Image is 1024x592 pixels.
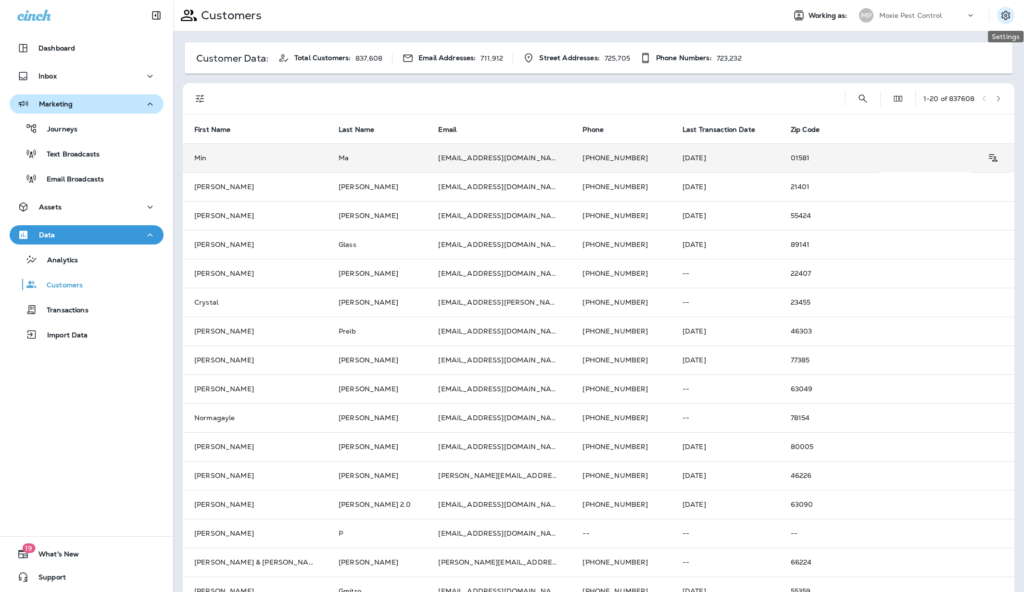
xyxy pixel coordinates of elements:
[779,143,879,172] td: 01581
[38,256,78,265] p: Analytics
[791,529,1003,537] p: --
[427,201,571,230] td: [EMAIL_ADDRESS][DOMAIN_NAME]
[809,12,849,20] span: Working as:
[327,490,427,519] td: [PERSON_NAME] 2.0
[853,89,872,108] button: Search Customers
[190,89,210,108] button: Filters
[427,143,571,172] td: [EMAIL_ADDRESS][DOMAIN_NAME]
[10,544,164,564] button: 19What's New
[427,548,571,577] td: [PERSON_NAME][EMAIL_ADDRESS][DOMAIN_NAME]
[427,490,571,519] td: [EMAIL_ADDRESS][DOMAIN_NAME]
[37,175,104,184] p: Email Broadcasts
[10,143,164,164] button: Text Broadcasts
[438,126,456,134] span: Email
[571,172,670,201] td: [PHONE_NUMBER]
[427,461,571,490] td: [PERSON_NAME][EMAIL_ADDRESS][DOMAIN_NAME]
[418,54,476,62] span: Email Addresses:
[779,317,1014,346] td: 46303
[10,118,164,139] button: Journeys
[10,299,164,320] button: Transactions
[656,54,712,62] span: Phone Numbers:
[671,346,779,374] td: [DATE]
[37,306,88,315] p: Transactions
[427,288,571,317] td: [EMAIL_ADDRESS][PERSON_NAME][DOMAIN_NAME]
[571,374,670,403] td: [PHONE_NUMBER]
[671,143,779,172] td: [DATE]
[183,288,327,317] td: Crystal
[10,567,164,587] button: Support
[327,374,427,403] td: [PERSON_NAME]
[683,298,768,306] p: --
[327,201,427,230] td: [PERSON_NAME]
[183,548,327,577] td: [PERSON_NAME] & [PERSON_NAME]
[183,374,327,403] td: [PERSON_NAME]
[194,125,243,134] span: First Name
[10,168,164,189] button: Email Broadcasts
[571,259,670,288] td: [PHONE_NUMBER]
[327,548,427,577] td: [PERSON_NAME]
[671,230,779,259] td: [DATE]
[339,126,374,134] span: Last Name
[38,44,75,52] p: Dashboard
[571,461,670,490] td: [PHONE_NUMBER]
[183,403,327,432] td: Normagayle
[427,374,571,403] td: [EMAIL_ADDRESS][DOMAIN_NAME]
[779,403,1014,432] td: 78154
[571,346,670,374] td: [PHONE_NUMBER]
[183,259,327,288] td: [PERSON_NAME]
[671,201,779,230] td: [DATE]
[294,54,351,62] span: Total Customers:
[779,346,1014,374] td: 77385
[717,54,742,62] p: 723,232
[888,89,908,108] button: Edit Fields
[10,66,164,86] button: Inbox
[438,125,469,134] span: Email
[480,54,503,62] p: 711,912
[571,143,670,172] td: [PHONE_NUMBER]
[37,281,83,290] p: Customers
[183,172,327,201] td: [PERSON_NAME]
[983,148,1003,167] button: Customer Details
[327,259,427,288] td: [PERSON_NAME]
[39,100,73,108] p: Marketing
[38,331,88,340] p: Import Data
[671,172,779,201] td: [DATE]
[183,490,327,519] td: [PERSON_NAME]
[10,249,164,270] button: Analytics
[10,197,164,217] button: Assets
[38,125,77,134] p: Journeys
[194,126,230,134] span: First Name
[29,573,66,585] span: Support
[327,346,427,374] td: [PERSON_NAME]
[779,172,1014,201] td: 21401
[683,126,755,134] span: Last Transaction Date
[183,461,327,490] td: [PERSON_NAME]
[427,519,571,548] td: [EMAIL_ADDRESS][DOMAIN_NAME]
[683,529,768,537] p: --
[571,201,670,230] td: [PHONE_NUMBER]
[671,317,779,346] td: [DATE]
[327,432,427,461] td: [PERSON_NAME]
[143,6,170,25] button: Collapse Sidebar
[923,95,974,103] div: 1 - 20 of 837608
[427,403,571,432] td: [EMAIL_ADDRESS][DOMAIN_NAME]
[791,125,832,134] span: Zip Code
[38,72,57,80] p: Inbox
[683,270,768,277] p: --
[427,317,571,346] td: [EMAIL_ADDRESS][DOMAIN_NAME]
[571,490,670,519] td: [PHONE_NUMBER]
[339,125,387,134] span: Last Name
[779,259,1014,288] td: 22407
[10,94,164,114] button: Marketing
[327,288,427,317] td: [PERSON_NAME]
[605,54,630,62] p: 725,705
[859,8,873,23] div: MP
[571,230,670,259] td: [PHONE_NUMBER]
[327,403,427,432] td: [PERSON_NAME]
[997,7,1014,24] button: Settings
[327,143,427,172] td: Ma
[571,548,670,577] td: [PHONE_NUMBER]
[779,432,1014,461] td: 80005
[683,125,768,134] span: Last Transaction Date
[183,143,327,172] td: Min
